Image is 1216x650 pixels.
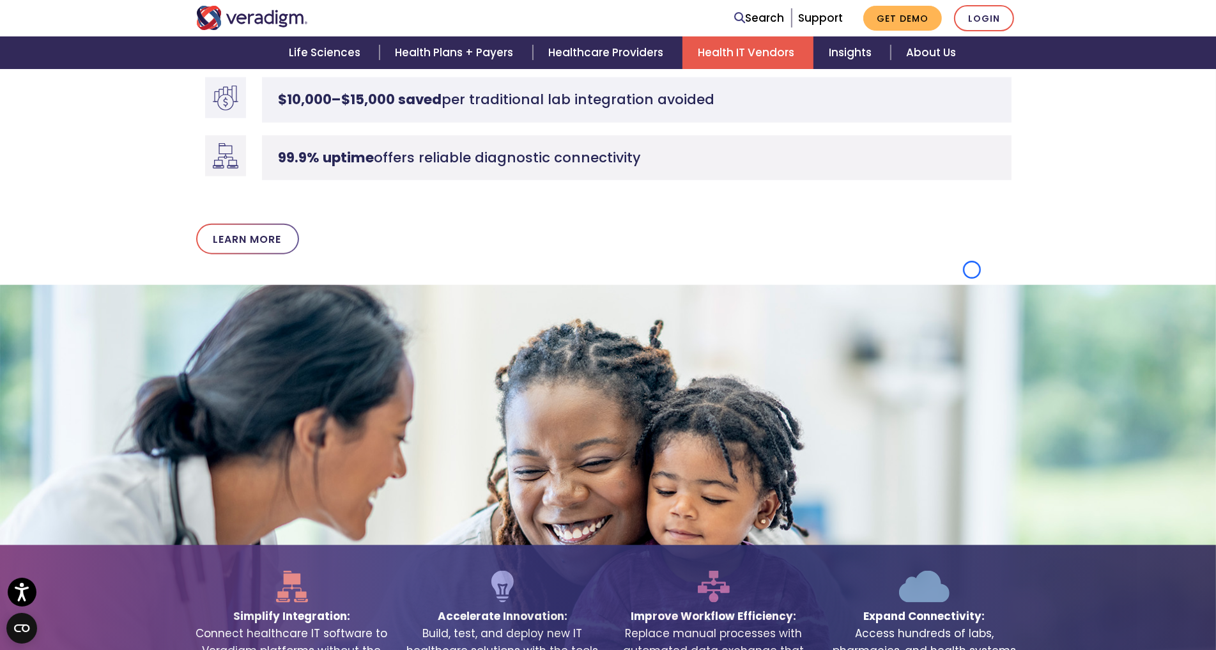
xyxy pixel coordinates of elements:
a: Search [735,10,785,27]
strong: $10,000–$15,000 saved [279,89,442,111]
img: Veradigm logo [196,6,308,30]
img: icon-solid-network.svg [276,571,308,603]
a: Support [798,10,843,26]
a: Login [954,5,1014,31]
span: Improve Workflow Efficiency: [631,603,796,625]
a: Health IT Vendors [682,36,813,69]
a: Insights [813,36,891,69]
div: per traditional lab integration avoided [262,77,1012,122]
a: Learn More [196,224,299,254]
strong: 99.9% uptime [279,147,374,169]
img: icon-solid-workflow.svg [698,571,730,603]
a: Health Plans + Payers [380,36,532,69]
span: Simplify Integration: [233,603,350,625]
div: offers reliable diagnostic connectivity [262,135,1012,180]
a: Get Demo [863,6,942,31]
img: money-health-it-solutions.svg [213,85,238,111]
a: About Us [891,36,971,69]
a: Life Sciences [273,36,380,69]
button: Open CMP widget [6,613,37,644]
img: icon-solid-cloud.svg [899,571,950,603]
span: Expand Connectivity: [864,603,985,625]
span: Accelerate Innovation: [438,603,567,625]
a: Healthcare Providers [533,36,682,69]
img: network-health-it-solutions.svg [213,143,238,169]
img: icon-solid-lightbulb.svg [491,571,513,603]
iframe: Drift Chat Widget [971,559,1201,635]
